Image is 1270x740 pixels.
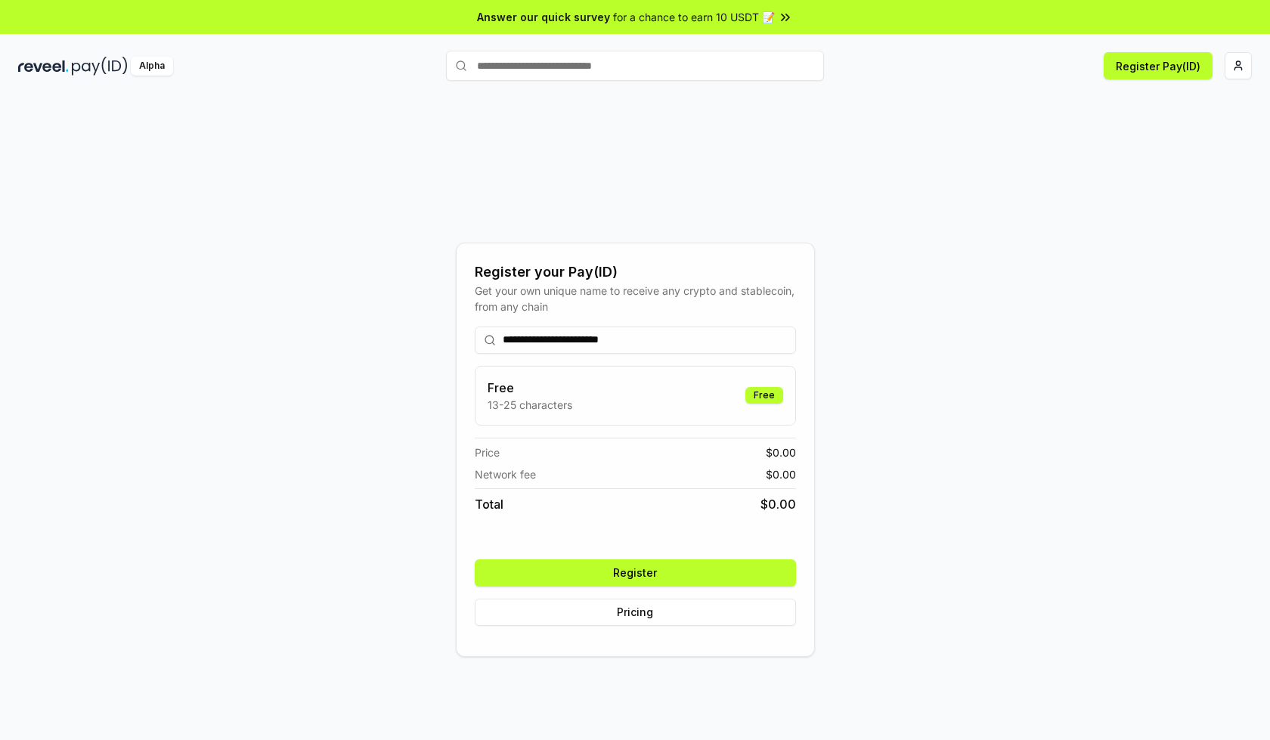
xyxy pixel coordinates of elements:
span: Total [475,495,503,513]
img: reveel_dark [18,57,69,76]
span: $ 0.00 [766,466,796,482]
h3: Free [488,379,572,397]
button: Pricing [475,599,796,626]
img: pay_id [72,57,128,76]
p: 13-25 characters [488,397,572,413]
span: Network fee [475,466,536,482]
span: for a chance to earn 10 USDT 📝 [613,9,775,25]
div: Get your own unique name to receive any crypto and stablecoin, from any chain [475,283,796,314]
span: $ 0.00 [760,495,796,513]
button: Register Pay(ID) [1104,52,1213,79]
span: Answer our quick survey [477,9,610,25]
button: Register [475,559,796,587]
div: Alpha [131,57,173,76]
div: Register your Pay(ID) [475,262,796,283]
div: Free [745,387,783,404]
span: Price [475,444,500,460]
span: $ 0.00 [766,444,796,460]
